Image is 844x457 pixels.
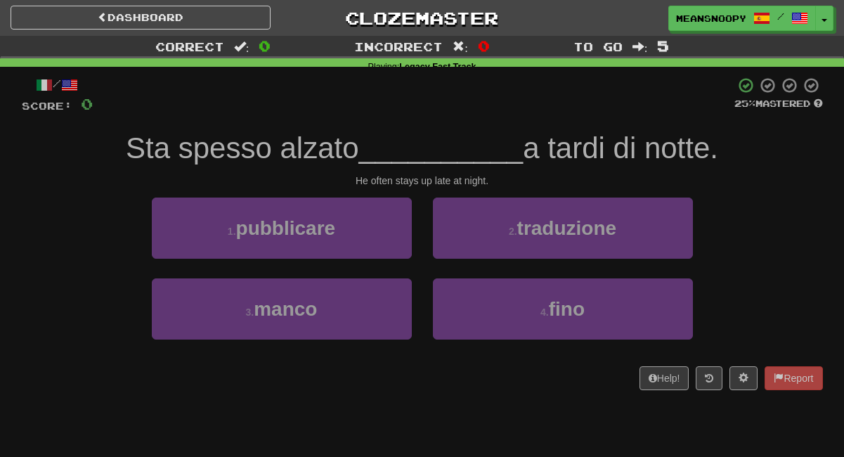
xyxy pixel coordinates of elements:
a: Dashboard [11,6,271,30]
span: 5 [657,37,669,54]
span: 0 [259,37,271,54]
span: To go [573,39,623,53]
span: 0 [478,37,490,54]
span: fino [549,298,585,320]
span: a tardi di notte. [523,131,718,165]
small: 4 . [540,307,549,318]
button: Round history (alt+y) [696,366,722,390]
button: Help! [640,366,689,390]
span: Score: [22,100,72,112]
span: Correct [155,39,224,53]
div: Mastered [734,98,823,110]
small: 2 . [509,226,517,237]
a: Clozemaster [292,6,552,30]
span: Sta spesso alzato [126,131,359,165]
div: He often stays up late at night. [22,174,823,188]
span: : [234,41,249,53]
button: Report [765,366,822,390]
button: 3.manco [152,278,412,340]
span: : [453,41,468,53]
button: 4.fino [433,278,693,340]
span: manco [254,298,317,320]
span: : [632,41,648,53]
button: 2.traduzione [433,198,693,259]
span: meansnoopy [676,12,746,25]
small: 1 . [228,226,236,237]
button: 1.pubblicare [152,198,412,259]
a: meansnoopy / [668,6,816,31]
span: Incorrect [354,39,443,53]
strong: Legacy Fast Track [399,62,476,72]
span: __________ [359,131,524,165]
span: pubblicare [236,217,336,239]
span: / [777,11,784,21]
div: / [22,77,93,94]
span: 25 % [734,98,755,109]
span: 0 [81,95,93,112]
small: 3 . [246,307,254,318]
span: traduzione [517,217,617,239]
